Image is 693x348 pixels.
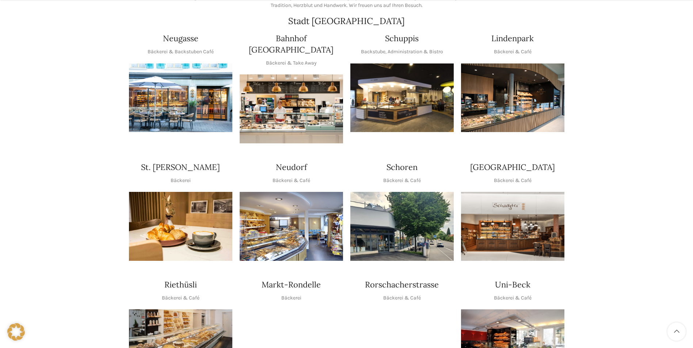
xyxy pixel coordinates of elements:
[365,279,439,290] h4: Rorschacherstrasse
[461,192,564,261] img: Schwyter-1800x900
[240,192,343,261] img: Neudorf_1
[361,48,443,56] p: Backstube, Administration & Bistro
[162,294,199,302] p: Bäckerei & Café
[350,63,454,132] div: 1 / 1
[383,177,421,185] p: Bäckerei & Café
[667,322,686,341] a: Scroll to top button
[461,63,564,132] img: 017-e1571925257345
[495,279,530,290] h4: Uni-Beck
[470,162,555,173] h4: [GEOGRAPHIC_DATA]
[383,294,421,302] p: Bäckerei & Café
[494,294,532,302] p: Bäckerei & Café
[494,177,532,185] p: Bäckerei & Café
[273,177,310,185] p: Bäckerei & Café
[164,279,197,290] h4: Riethüsli
[461,63,564,132] div: 1 / 1
[129,63,232,132] img: Neugasse
[266,59,317,67] p: Bäckerei & Take Away
[129,17,564,26] h2: Stadt [GEOGRAPHIC_DATA]
[385,33,419,44] h4: Schuppis
[461,192,564,261] div: 1 / 1
[240,74,343,143] div: 1 / 1
[494,48,532,56] p: Bäckerei & Café
[281,294,301,302] p: Bäckerei
[387,162,418,173] h4: Schoren
[240,33,343,55] h4: Bahnhof [GEOGRAPHIC_DATA]
[276,162,307,173] h4: Neudorf
[350,192,454,261] div: 1 / 1
[129,63,232,132] div: 1 / 1
[240,74,343,143] img: Bahnhof St. Gallen
[171,177,191,185] p: Bäckerei
[350,192,454,261] img: 0842cc03-b884-43c1-a0c9-0889ef9087d6 copy
[141,162,220,173] h4: St. [PERSON_NAME]
[491,33,534,44] h4: Lindenpark
[148,48,214,56] p: Bäckerei & Backstuben Café
[129,192,232,261] img: schwyter-23
[262,279,321,290] h4: Markt-Rondelle
[129,192,232,261] div: 1 / 1
[240,192,343,261] div: 1 / 1
[163,33,198,44] h4: Neugasse
[350,63,454,132] img: 150130-Schwyter-013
